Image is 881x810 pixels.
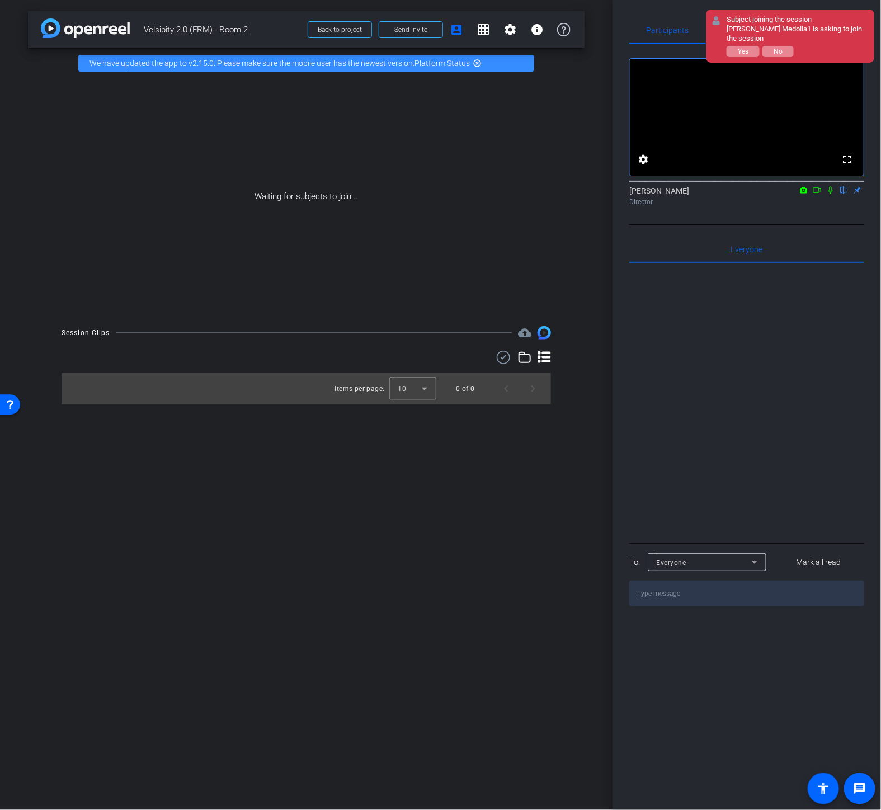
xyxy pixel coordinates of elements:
button: Previous page [493,375,520,402]
button: Mark all read [773,552,865,572]
a: Platform Status [414,59,470,68]
span: Mark all read [796,557,841,568]
span: No [774,48,783,55]
div: Director [629,197,864,207]
div: 0 of 0 [456,383,475,394]
div: [PERSON_NAME] [629,185,864,207]
div: We have updated the app to v2.15.0. Please make sure the mobile user has the newest version. [78,55,534,72]
mat-icon: account_box [450,23,463,36]
mat-icon: settings [503,23,517,36]
img: Session clips [538,326,551,340]
mat-icon: message [853,782,866,795]
button: Yes [727,46,760,57]
span: Yes [738,48,748,55]
mat-icon: flip [837,185,851,195]
mat-icon: info [530,23,544,36]
span: Back to project [318,26,362,34]
div: Subject joining the session [727,15,869,25]
mat-icon: grid_on [477,23,490,36]
button: Send invite [379,21,443,38]
button: Next page [520,375,546,402]
span: Send invite [394,25,427,34]
button: Back to project [308,21,372,38]
mat-icon: fullscreen [841,153,854,166]
div: Session Clips [62,327,110,338]
div: Waiting for subjects to join... [28,78,585,315]
span: Participants [647,26,689,34]
div: Items per page: [335,383,385,394]
mat-icon: cloud_upload [518,326,531,340]
span: Velsipity 2.0 (FRM) - Room 2 [144,18,301,41]
img: app-logo [41,18,130,38]
div: [PERSON_NAME] Medolla1 is asking to join the session [727,25,869,44]
div: To: [629,556,640,569]
span: Everyone [657,559,686,567]
mat-icon: accessibility [817,782,830,795]
span: Destinations for your clips [518,326,531,340]
span: Everyone [731,246,763,253]
button: No [762,46,794,57]
mat-icon: highlight_off [473,59,482,68]
mat-icon: settings [637,153,650,166]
